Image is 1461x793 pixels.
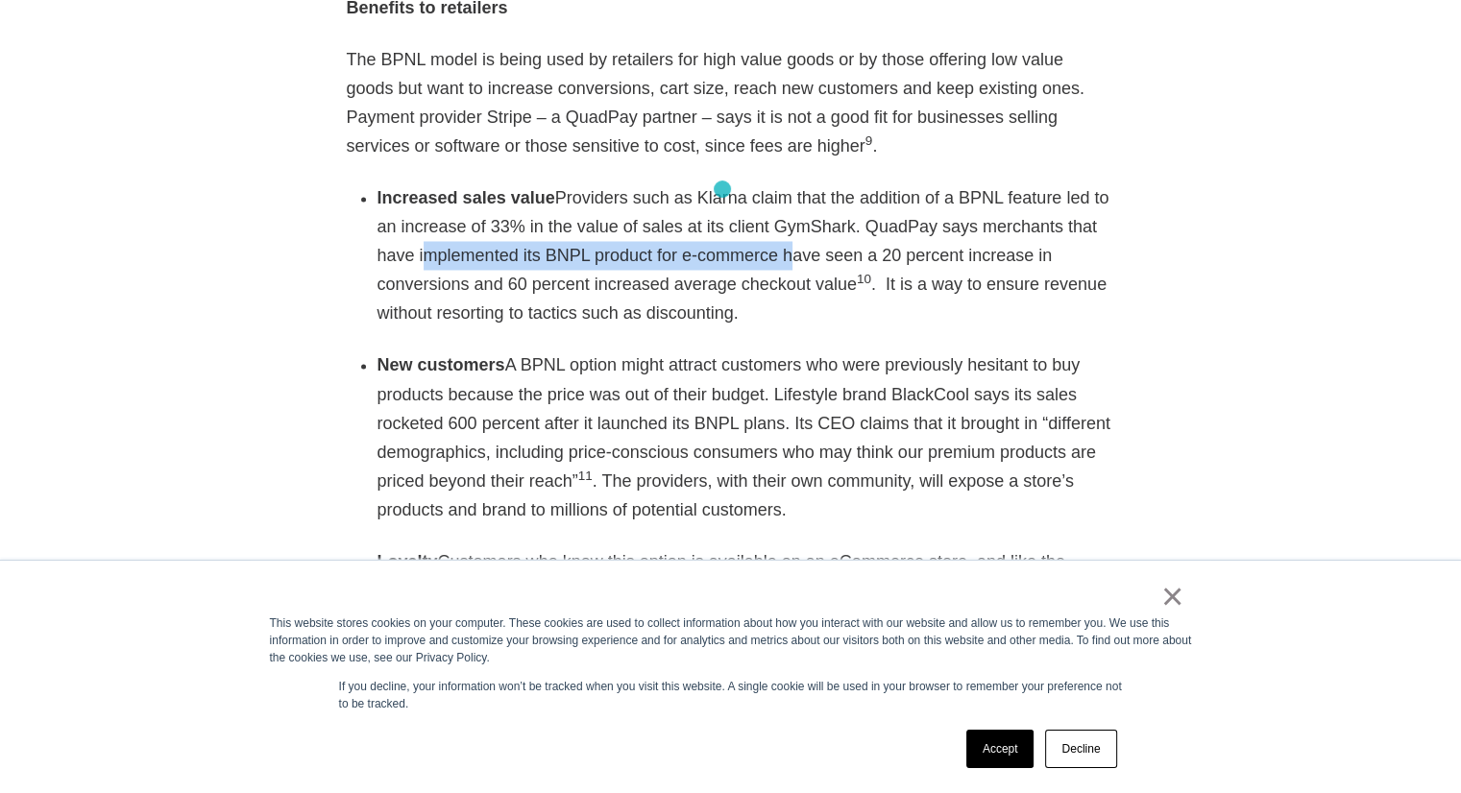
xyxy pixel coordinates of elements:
strong: New customers [377,355,505,374]
li: Customers who know this option is available on an eCommerce store, and like the seamless nature o... [377,546,1115,604]
a: × [1161,588,1184,605]
a: Accept [966,730,1035,768]
strong: Loyalty [377,551,438,570]
sup: 11 [578,468,593,482]
p: The BPNL model is being used by retailers for high value goods or by those offering low value goo... [347,45,1115,160]
sup: 9 [865,133,873,148]
div: This website stores cookies on your computer. These cookies are used to collect information about... [270,614,1192,666]
a: Decline [1045,730,1116,768]
li: A BPNL option might attract customers who were previously hesitant to buy products because the pr... [377,350,1115,523]
p: If you decline, your information won’t be tracked when you visit this website. A single cookie wi... [339,678,1123,712]
li: Providers such as Klarna claim that the addition of a BPNL feature led to an increase of 33% in t... [377,183,1115,327]
sup: 10 [857,272,871,286]
strong: Increased sales value [377,188,555,207]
